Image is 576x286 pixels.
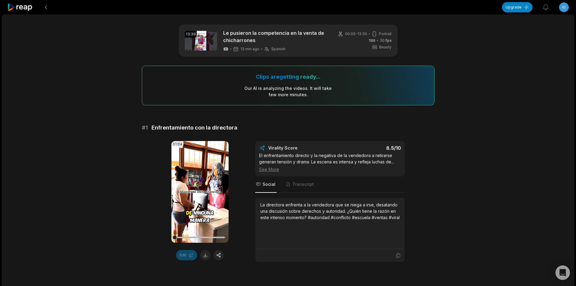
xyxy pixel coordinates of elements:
[262,181,275,187] span: Social
[380,38,392,43] span: 30
[223,29,327,44] a: Le pusieron la competencia en la venta de chicharrones
[244,85,332,98] div: Our AI is analyzing the video s . It will take few more minutes.
[271,47,285,51] span: Spanish
[336,145,401,151] div: 8.5 /10
[292,181,314,187] span: Transcript
[142,123,148,132] span: # 1
[255,176,405,193] nav: Tabs
[256,73,321,80] div: Clips are getting ready...
[386,38,392,43] span: fps
[379,31,392,37] span: Portrait
[259,152,401,173] div: El enfrentamiento directo y la negativa de la vendedora a retirarse generan tensión y drama. La e...
[345,31,367,37] span: 00:00 - 13:39
[176,250,197,260] button: Edit
[268,145,333,151] div: Virality Score
[555,265,570,280] div: Open Intercom Messenger
[379,44,392,50] span: Beasty
[171,141,229,243] video: Your browser does not support mp4 format.
[260,202,400,221] div: La directora enfrenta a la vendedora que se niega a irse, desatando una discusión sobre derechos ...
[259,166,401,173] div: See More
[240,47,259,51] span: 13 min ago
[502,2,532,12] button: Upgrade
[151,123,237,132] span: Enfrentamiento con la directora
